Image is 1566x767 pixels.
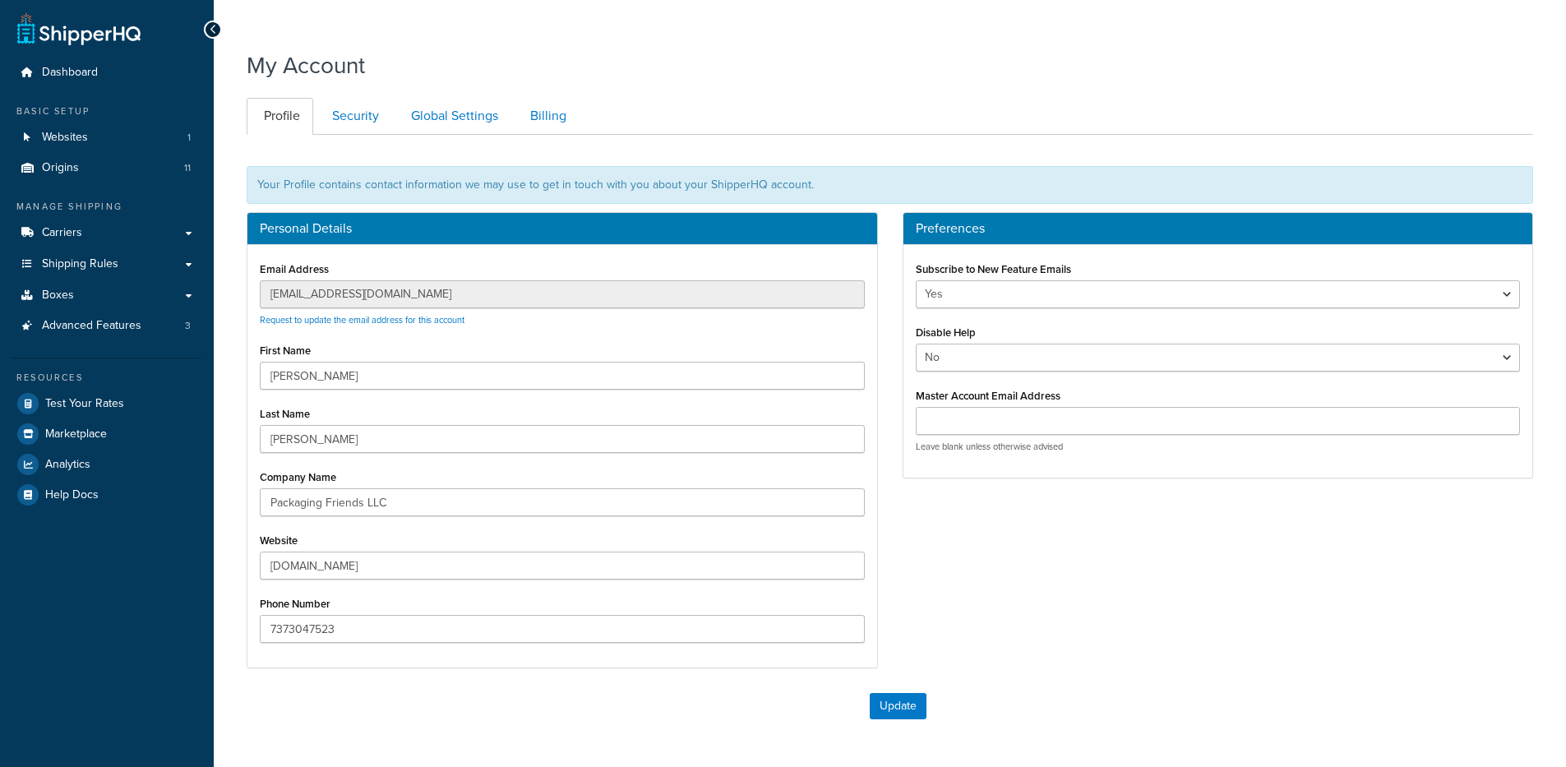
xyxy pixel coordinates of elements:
a: Profile [247,98,313,135]
span: 11 [184,161,191,175]
li: Origins [12,153,201,183]
label: Subscribe to New Feature Emails [916,263,1071,275]
span: Analytics [45,458,90,472]
div: Your Profile contains contact information we may use to get in touch with you about your ShipperH... [247,166,1533,204]
h3: Preferences [916,221,1521,236]
a: Carriers [12,218,201,248]
span: Boxes [42,289,74,303]
li: Websites [12,122,201,153]
label: Master Account Email Address [916,390,1060,402]
a: Shipping Rules [12,249,201,280]
a: Marketplace [12,419,201,449]
a: Global Settings [394,98,511,135]
label: Phone Number [260,598,330,610]
li: Advanced Features [12,311,201,341]
span: Advanced Features [42,319,141,333]
label: Website [260,534,298,547]
div: Manage Shipping [12,200,201,214]
a: Boxes [12,280,201,311]
a: Billing [513,98,580,135]
a: Websites 1 [12,122,201,153]
h3: Personal Details [260,221,865,236]
span: Shipping Rules [42,257,118,271]
span: Test Your Rates [45,397,124,411]
span: Marketplace [45,427,107,441]
label: Disable Help [916,326,976,339]
span: Origins [42,161,79,175]
span: 3 [185,319,191,333]
label: First Name [260,344,311,357]
a: Help Docs [12,480,201,510]
a: Dashboard [12,58,201,88]
span: Dashboard [42,66,98,80]
label: Email Address [260,263,329,275]
a: Analytics [12,450,201,479]
div: Resources [12,371,201,385]
a: Origins 11 [12,153,201,183]
a: Test Your Rates [12,389,201,418]
div: Basic Setup [12,104,201,118]
span: Help Docs [45,488,99,502]
label: Last Name [260,408,310,420]
h1: My Account [247,49,365,81]
label: Company Name [260,471,336,483]
span: Carriers [42,226,82,240]
button: Update [870,693,926,719]
span: Websites [42,131,88,145]
a: Request to update the email address for this account [260,313,464,326]
a: Security [315,98,392,135]
a: ShipperHQ Home [17,12,141,45]
span: 1 [187,131,191,145]
p: Leave blank unless otherwise advised [916,441,1521,453]
a: Advanced Features 3 [12,311,201,341]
